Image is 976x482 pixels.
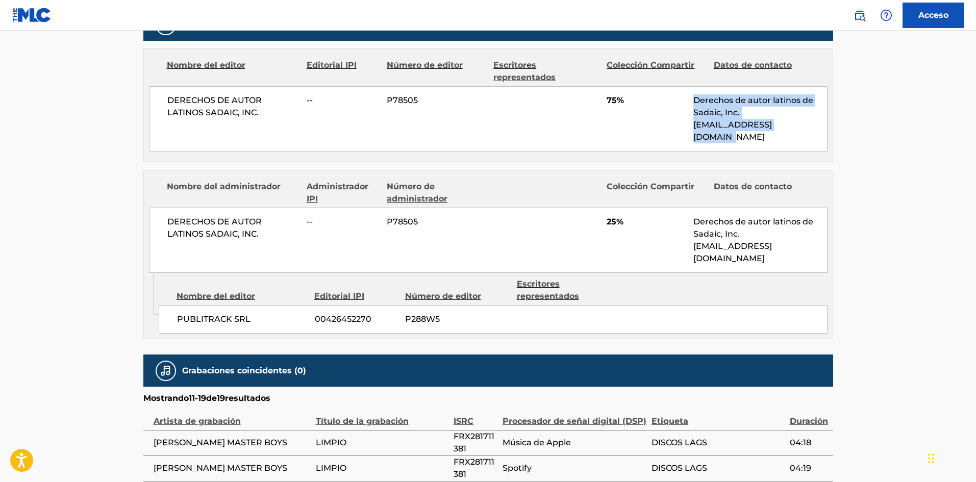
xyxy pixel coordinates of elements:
font: [PERSON_NAME] MASTER BOYS [154,463,287,473]
img: buscar [854,9,866,21]
font: de [206,393,217,403]
font: Título de la grabación [316,416,409,426]
font: FRX281711381 [454,457,494,479]
font: Acceso [918,10,948,20]
font: -- [307,95,313,105]
font: 25% [607,217,623,226]
div: Arrastrar [928,443,934,474]
font: DERECHOS DE AUTOR LATINOS SADAIC, INC. [167,95,262,117]
font: Número de editor [405,291,481,301]
font: PUBLITRACK SRL [177,314,251,324]
font: -- [307,217,313,226]
font: LIMPIO [316,438,346,447]
font: [PERSON_NAME] MASTER BOYS [154,438,287,447]
font: Datos de contacto [714,60,792,70]
img: Logotipo del MLC [12,8,52,22]
font: Artista de grabación [154,416,241,426]
font: DERECHOS DE AUTOR LATINOS SADAIC, INC. [167,217,262,239]
font: 04:19 [790,463,811,473]
font: P288W5 [405,314,440,324]
font: ISRC [454,416,473,426]
font: Derechos de autor latinos de Sadaic, Inc. [693,217,813,239]
font: Duración [790,416,828,426]
a: Búsqueda pública [849,5,870,26]
font: Escritores representados [517,279,579,301]
font: Nombre del administrador [167,182,281,191]
font: Derechos de autor latinos de Sadaic, Inc. [693,95,813,117]
font: resultados [225,393,270,403]
font: Colección Compartir [607,182,694,191]
div: Ayuda [876,5,896,26]
font: FRX281711381 [454,432,494,453]
font: 19 [217,393,225,403]
font: Etiqueta [652,416,688,426]
font: Spotify [503,463,532,473]
font: [EMAIL_ADDRESS][DOMAIN_NAME] [693,241,772,263]
font: Nombre del editor [177,291,255,301]
font: Número de editor [387,60,463,70]
font: Colección Compartir [607,60,694,70]
font: Escritores representados [493,60,556,82]
font: Datos de contacto [714,182,792,191]
iframe: Widget de chat [925,433,976,482]
font: 00426452270 [315,314,371,324]
font: Administrador IPI [307,182,368,204]
font: Nombre del editor [167,60,245,70]
font: Editorial IPI [307,60,357,70]
font: LIMPIO [316,463,346,473]
font: Editorial IPI [314,291,364,301]
font: DISCOS LAGS [652,463,707,473]
font: Mostrando [143,393,189,403]
font: 75% [607,95,624,105]
font: Música de Apple [503,438,571,447]
font: P78505 [387,95,418,105]
font: Grabaciones coincidentes [182,366,292,375]
img: ayuda [880,9,892,21]
font: DISCOS LAGS [652,438,707,447]
font: [EMAIL_ADDRESS][DOMAIN_NAME] [693,120,772,142]
font: P78505 [387,217,418,226]
font: Número de administrador [387,182,447,204]
a: Acceso [903,3,964,28]
font: Procesador de señal digital (DSP) [503,416,646,426]
font: 11-19 [189,393,206,403]
font: 04:18 [790,438,811,447]
img: Grabaciones coincidentes [160,365,172,377]
font: (0) [294,366,306,375]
